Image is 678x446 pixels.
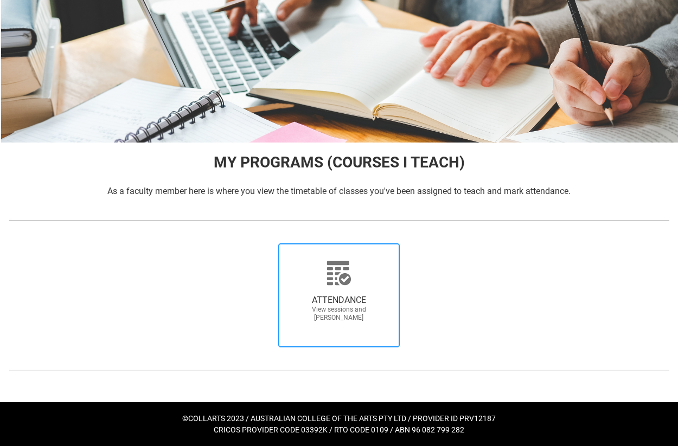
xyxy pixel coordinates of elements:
[107,186,571,196] span: As a faculty member here is where you view the timetable of classes you've been assigned to teach...
[9,365,669,377] img: REDU_GREY_LINE
[291,306,387,322] span: View sessions and [PERSON_NAME]
[9,215,669,227] img: REDU_GREY_LINE
[291,295,387,306] span: ATTENDANCE
[214,153,465,171] span: MY PROGRAMS (COURSES I TEACH)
